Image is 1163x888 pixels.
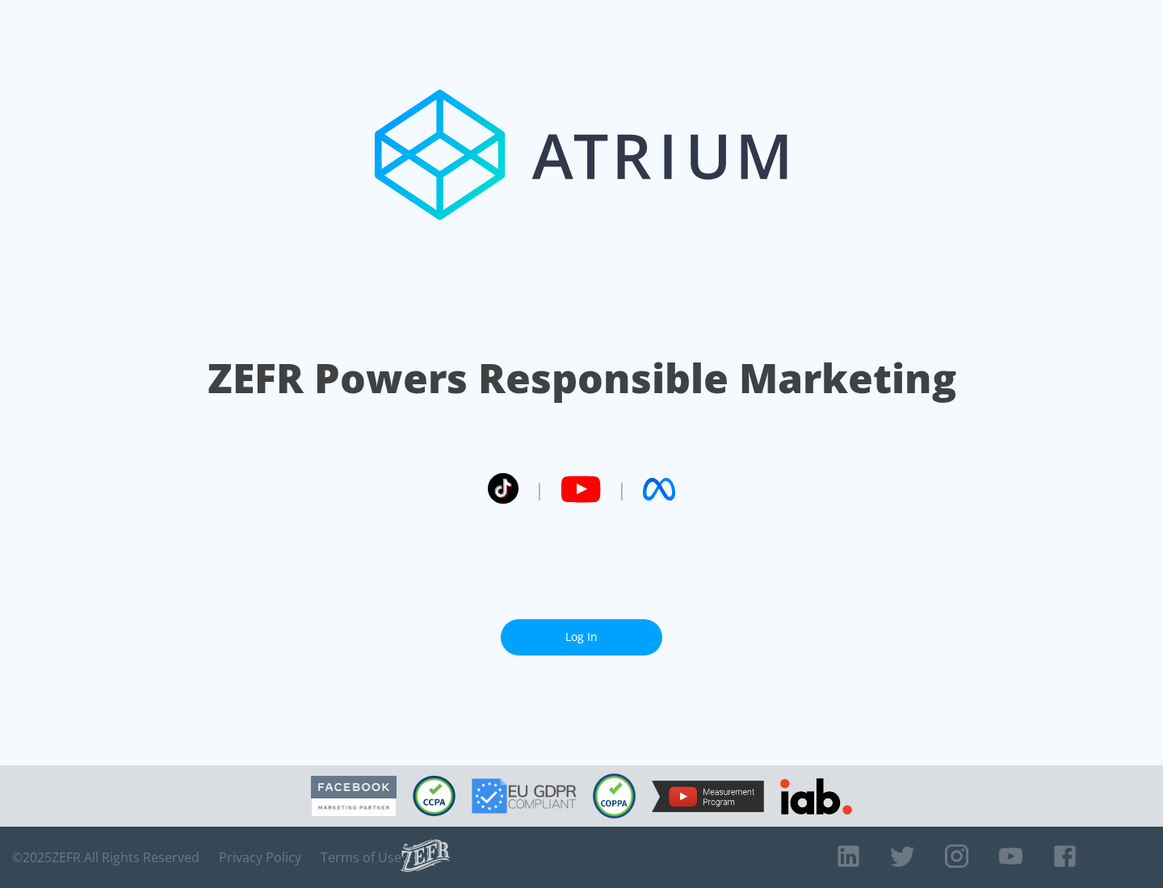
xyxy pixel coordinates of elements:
span: | [617,477,627,501]
img: YouTube Measurement Program [652,781,764,812]
span: | [535,477,544,501]
a: Privacy Policy [219,849,301,865]
span: © 2025 ZEFR All Rights Reserved [12,849,199,865]
img: COPPA Compliant [593,773,636,819]
img: GDPR Compliant [472,778,577,814]
a: Log In [501,619,662,656]
h1: ZEFR Powers Responsible Marketing [208,350,956,406]
img: IAB [780,778,852,815]
a: Terms of Use [321,849,401,865]
img: Facebook Marketing Partner [311,776,397,817]
img: CCPA Compliant [413,776,456,816]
